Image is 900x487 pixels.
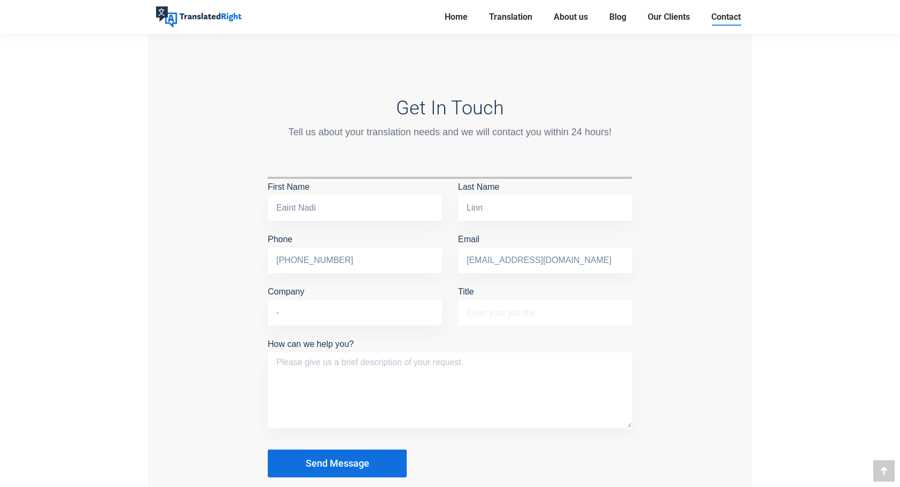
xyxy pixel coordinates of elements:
[489,12,532,22] span: Translation
[458,248,632,273] input: Email
[268,300,442,326] input: Company
[606,10,630,25] a: Blog
[645,10,693,25] a: Our Clients
[268,177,632,477] form: Contact form
[458,235,632,265] label: Email
[306,458,369,469] span: Send Message
[445,12,468,22] span: Home
[648,12,690,22] span: Our Clients
[268,182,442,212] label: First Name
[268,248,442,273] input: Phone
[458,287,632,317] label: Title
[441,10,471,25] a: Home
[268,195,442,221] input: First Name
[458,300,632,326] input: Title
[268,97,632,119] h3: Get In Touch
[268,287,442,317] label: Company
[268,339,632,365] label: How can we help you?
[550,10,591,25] a: About us
[458,195,632,221] input: Last Name
[486,10,536,25] a: Translation
[268,125,632,140] div: Tell us about your translation needs and we will contact you within 24 hours!
[609,12,626,22] span: Blog
[458,182,632,212] label: Last Name
[708,10,744,25] a: Contact
[156,6,242,28] img: Translated Right
[554,12,588,22] span: About us
[268,450,407,477] button: Send Message
[711,12,741,22] span: Contact
[268,352,632,428] textarea: How can we help you?
[268,235,442,265] label: Phone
